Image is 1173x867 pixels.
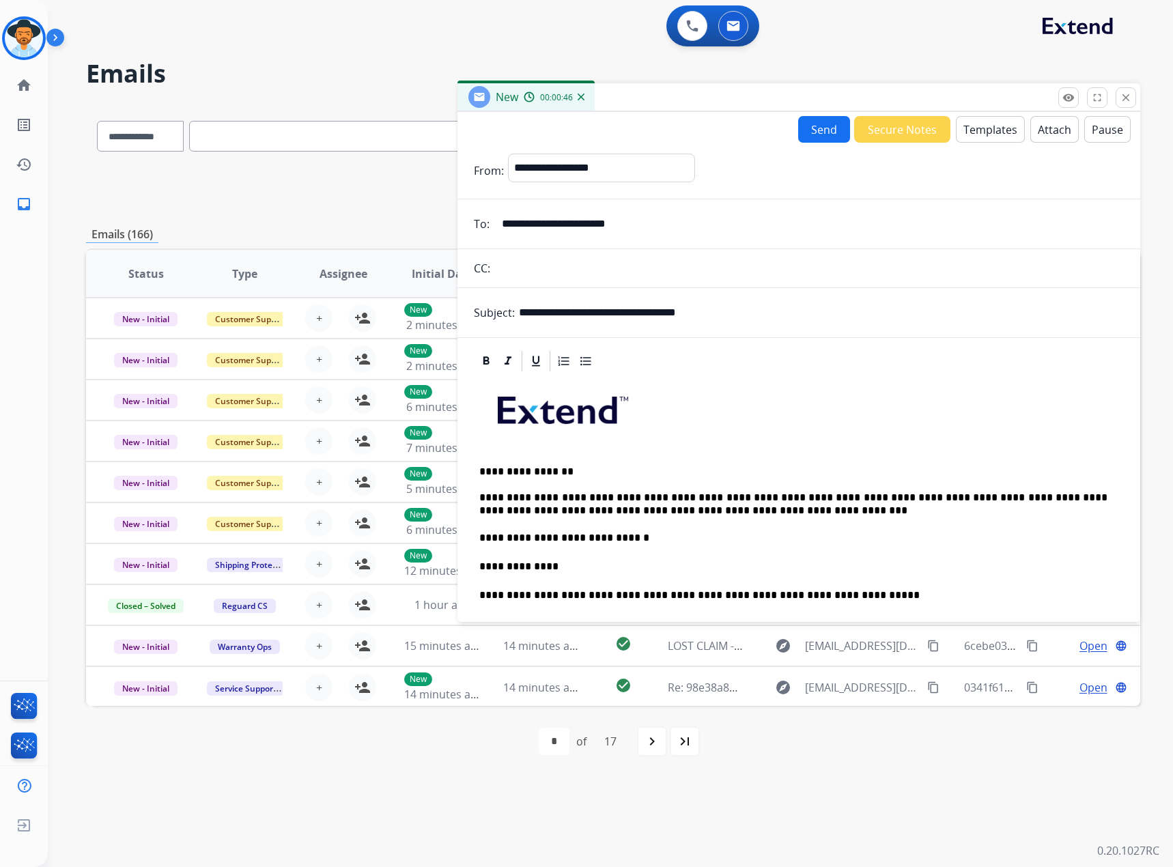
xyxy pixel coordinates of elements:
button: + [305,468,333,496]
span: New - Initial [114,476,178,490]
span: Type [232,266,257,282]
mat-icon: navigate_next [644,733,660,750]
span: [EMAIL_ADDRESS][DOMAIN_NAME] [805,638,920,654]
span: + [316,433,322,449]
mat-icon: home [16,77,32,94]
span: 0341f614-7495-4f0c-aff5-be30c6044eee [964,680,1163,695]
span: Customer Support [207,517,296,531]
p: From: [474,162,504,179]
span: + [316,597,322,613]
mat-icon: person_add [354,597,371,613]
span: Status [128,266,164,282]
span: + [316,679,322,696]
div: of [576,733,586,750]
mat-icon: check_circle [615,677,632,694]
button: + [305,304,333,332]
p: 0.20.1027RC [1097,842,1159,859]
img: avatar [5,19,43,57]
span: + [316,638,322,654]
mat-icon: check_circle [615,636,632,652]
button: + [305,386,333,414]
p: Subject: [474,304,515,321]
span: New - Initial [114,640,178,654]
p: New [404,549,432,563]
span: Open [1079,638,1107,654]
mat-icon: person_add [354,515,371,531]
span: 7 minutes ago [406,440,479,455]
span: Assignee [320,266,367,282]
span: Open [1079,679,1107,696]
mat-icon: content_copy [1026,681,1038,694]
mat-icon: person_add [354,310,371,326]
div: Ordered List [554,351,574,371]
span: New - Initial [114,312,178,326]
span: 12 minutes ago [404,563,483,578]
span: Shipping Protection [207,558,300,572]
span: New - Initial [114,681,178,696]
p: New [404,303,432,317]
button: Send [798,116,850,143]
span: 2 minutes ago [406,358,479,373]
span: 00:00:46 [540,92,573,103]
button: Pause [1084,116,1131,143]
span: 1 hour ago [414,597,470,612]
mat-icon: fullscreen [1091,91,1103,104]
span: Customer Support [207,394,296,408]
mat-icon: remove_red_eye [1062,91,1075,104]
span: New - Initial [114,353,178,367]
div: Italic [498,351,518,371]
span: Warranty Ops [210,640,280,654]
mat-icon: person_add [354,351,371,367]
p: New [404,426,432,440]
mat-icon: history [16,156,32,173]
span: + [316,351,322,367]
button: + [305,591,333,619]
span: Service Support [207,681,285,696]
button: + [305,674,333,701]
mat-icon: last_page [677,733,693,750]
button: + [305,632,333,659]
div: Bold [476,351,496,371]
h2: Emails [86,60,1140,87]
mat-icon: list_alt [16,117,32,133]
span: Re: 98e38a8d-bca6-4e5d-ad7e-3504d5752608+Mechanism Failure [668,680,1002,695]
mat-icon: language [1115,640,1127,652]
p: New [404,672,432,686]
span: Initial Date [412,266,473,282]
span: New - Initial [114,394,178,408]
button: + [305,427,333,455]
span: + [316,556,322,572]
mat-icon: person_add [354,433,371,449]
mat-icon: content_copy [927,640,939,652]
mat-icon: language [1115,681,1127,694]
p: New [404,508,432,522]
div: Underline [526,351,546,371]
div: 17 [593,728,627,755]
p: New [404,467,432,481]
span: Customer Support [207,435,296,449]
span: Customer Support [207,353,296,367]
span: New - Initial [114,435,178,449]
span: New [496,89,518,104]
mat-icon: content_copy [1026,640,1038,652]
span: + [316,474,322,490]
mat-icon: close [1120,91,1132,104]
p: New [404,344,432,358]
span: 6 minutes ago [406,522,479,537]
span: Closed – Solved [108,599,184,613]
mat-icon: content_copy [927,681,939,694]
button: Attach [1030,116,1079,143]
mat-icon: inbox [16,196,32,212]
p: New [404,385,432,399]
mat-icon: person_add [354,638,371,654]
button: + [305,509,333,537]
span: 2 minutes ago [406,317,479,332]
p: Emails (166) [86,226,158,243]
span: Customer Support [207,476,296,490]
span: 14 minutes ago [404,687,483,702]
button: Templates [956,116,1025,143]
mat-icon: explore [775,679,791,696]
mat-icon: explore [775,638,791,654]
button: + [305,345,333,373]
span: 6cebe038-838f-4387-a5f1-8813881ead3c [964,638,1169,653]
